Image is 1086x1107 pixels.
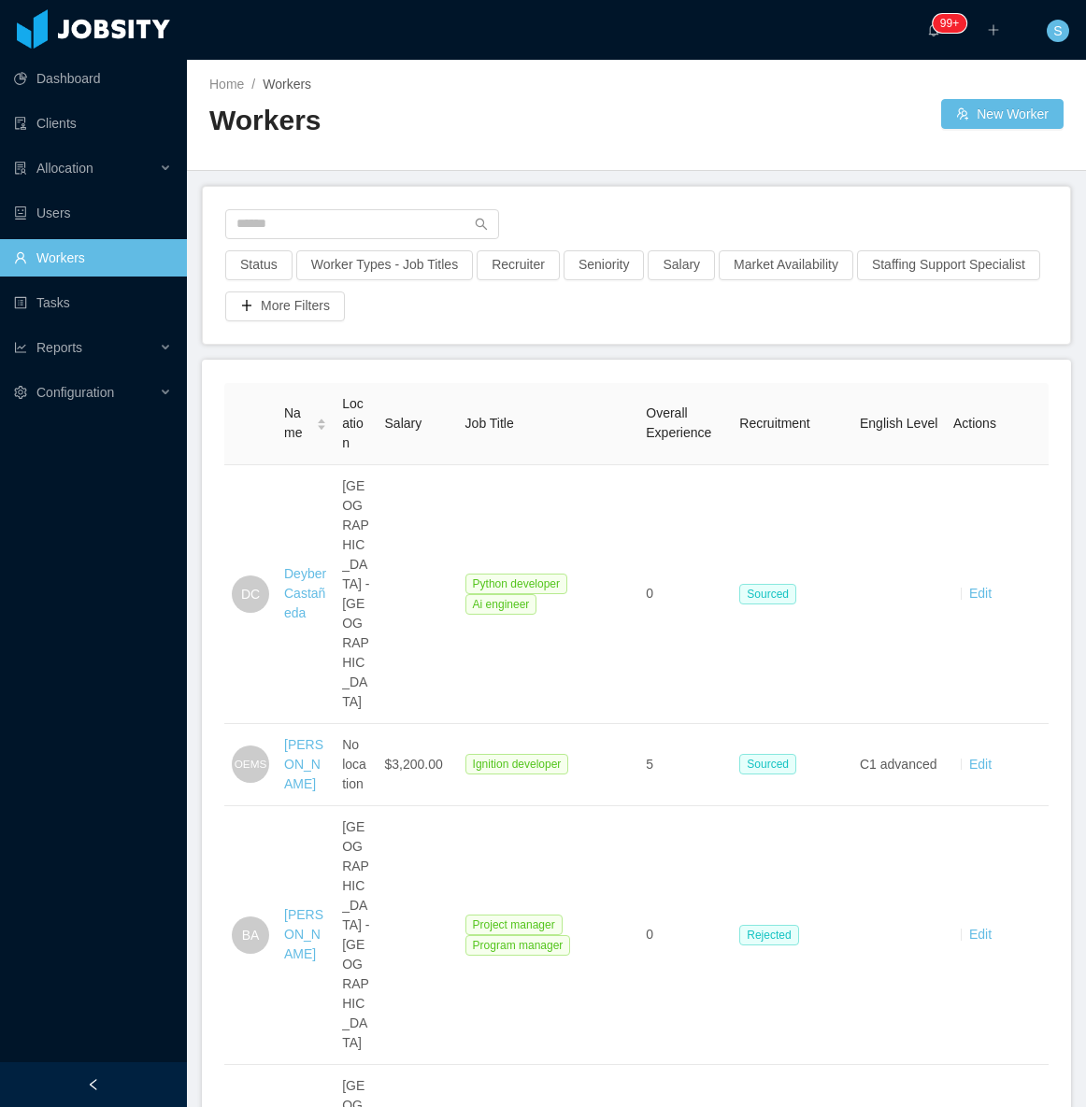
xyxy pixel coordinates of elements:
span: $3,200.00 [385,757,443,772]
span: Name [284,404,308,443]
span: Salary [385,416,422,431]
button: Worker Types - Job Titles [296,250,473,280]
td: C1 advanced [852,724,946,806]
a: [PERSON_NAME] [284,907,323,961]
span: BA [242,916,260,954]
span: Job Title [465,416,514,431]
button: icon: plusMore Filters [225,291,345,321]
i: icon: plus [987,23,1000,36]
i: icon: setting [14,386,27,399]
span: Python developer [465,574,567,594]
a: [PERSON_NAME] [284,737,323,791]
span: Program manager [465,935,571,956]
button: Status [225,250,293,280]
button: icon: usergroup-addNew Worker [941,99,1064,129]
i: icon: bell [927,23,940,36]
td: 0 [638,806,732,1065]
span: Rejected [739,925,798,945]
a: icon: userWorkers [14,239,172,277]
span: Location [342,396,364,450]
span: Ignition developer [465,754,569,774]
span: Workers [263,77,311,92]
span: English Level [860,416,937,431]
i: icon: caret-up [317,416,327,421]
span: / [251,77,255,92]
td: [GEOGRAPHIC_DATA] - [GEOGRAPHIC_DATA] [335,806,377,1065]
span: OEMS [235,748,267,780]
a: Home [209,77,244,92]
span: Project manager [465,915,563,935]
span: DC [241,575,260,613]
button: Salary [648,250,715,280]
a: icon: auditClients [14,105,172,142]
a: Edit [969,757,992,772]
a: Edit [969,586,992,601]
td: 0 [638,465,732,724]
a: Sourced [739,756,804,771]
a: icon: robotUsers [14,194,172,232]
button: Recruiter [477,250,560,280]
a: Edit [969,927,992,942]
span: Sourced [739,584,796,604]
span: Recruitment [739,416,809,431]
a: Deyber Castañeda [284,566,326,620]
button: Staffing Support Specialist [857,250,1040,280]
a: Rejected [739,927,806,942]
span: Sourced [739,754,796,774]
sup: 1210 [933,14,966,33]
span: Allocation [36,161,93,176]
span: Ai engineer [465,594,537,615]
i: icon: search [475,218,488,231]
td: 5 [638,724,732,806]
i: icon: line-chart [14,341,27,354]
button: Seniority [564,250,644,280]
span: Configuration [36,385,114,400]
td: [GEOGRAPHIC_DATA] - [GEOGRAPHIC_DATA] [335,465,377,724]
a: icon: profileTasks [14,284,172,321]
h2: Workers [209,102,636,140]
td: No location [335,724,377,806]
span: Overall Experience [646,405,711,440]
span: Reports [36,340,82,355]
div: Sort [316,416,327,429]
a: icon: pie-chartDashboard [14,60,172,97]
button: Market Availability [719,250,853,280]
i: icon: caret-down [317,423,327,429]
span: S [1053,20,1062,42]
span: Actions [953,416,996,431]
i: icon: solution [14,162,27,175]
a: Sourced [739,586,804,601]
